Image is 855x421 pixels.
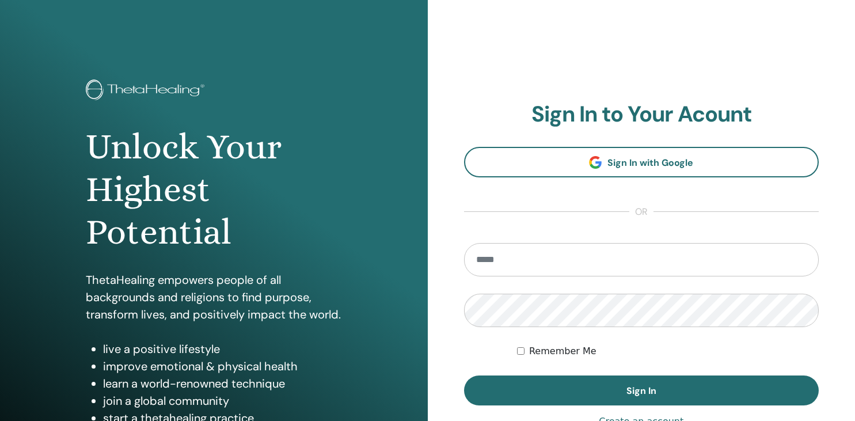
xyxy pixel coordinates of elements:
li: improve emotional & physical health [103,358,342,375]
li: join a global community [103,392,342,409]
label: Remember Me [529,344,596,358]
span: or [629,205,653,219]
p: ThetaHealing empowers people of all backgrounds and religions to find purpose, transform lives, a... [86,271,342,323]
span: Sign In [626,385,656,397]
h2: Sign In to Your Acount [464,101,819,128]
li: live a positive lifestyle [103,340,342,358]
li: learn a world-renowned technique [103,375,342,392]
a: Sign In with Google [464,147,819,177]
div: Keep me authenticated indefinitely or until I manually logout [517,344,819,358]
h1: Unlock Your Highest Potential [86,126,342,254]
button: Sign In [464,376,819,405]
span: Sign In with Google [607,157,693,169]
